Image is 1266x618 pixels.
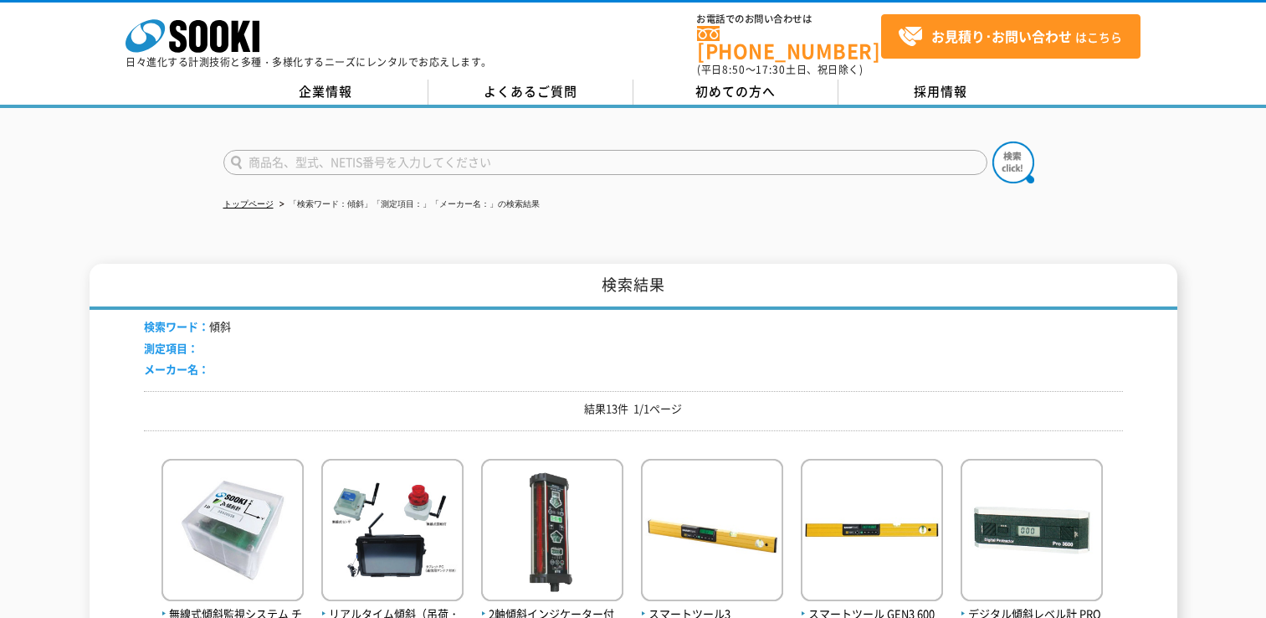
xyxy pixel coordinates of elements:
a: トップページ [223,199,274,209]
span: 8:50 [722,62,746,77]
strong: お見積り･お問い合わせ [931,26,1072,46]
p: 結果13件 1/1ページ [144,400,1123,418]
span: 検索ワード： [144,318,209,334]
a: よくあるご質問 [428,80,633,105]
img: チルフォメーション [161,459,304,605]
span: お電話でのお問い合わせは [697,14,881,24]
a: お見積り･お問い合わせはこちら [881,14,1140,59]
span: (平日 ～ 土日、祝日除く) [697,62,863,77]
span: はこちら [898,24,1122,49]
input: 商品名、型式、NETIS番号を入力してください [223,150,987,175]
a: [PHONE_NUMBER] [697,26,881,60]
li: 傾斜 [144,318,231,336]
img: WMC-3D [481,459,623,605]
img: SOK-S200 [321,459,464,605]
li: 「検索ワード：傾斜」「測定項目：」「メーカー名：」の検索結果 [276,196,540,214]
img: PRO3600 [961,459,1103,605]
a: 初めての方へ [633,80,838,105]
a: 企業情報 [223,80,428,105]
h1: 検索結果 [90,264,1177,310]
p: 日々進化する計測技術と多種・多様化するニーズにレンタルでお応えします。 [126,57,492,67]
img: GEN3 600mm [801,459,943,605]
span: 初めての方へ [695,82,776,100]
span: メーカー名： [144,361,209,377]
a: 採用情報 [838,80,1043,105]
span: 測定項目： [144,340,198,356]
span: 17:30 [756,62,786,77]
img: btn_search.png [992,142,1034,183]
